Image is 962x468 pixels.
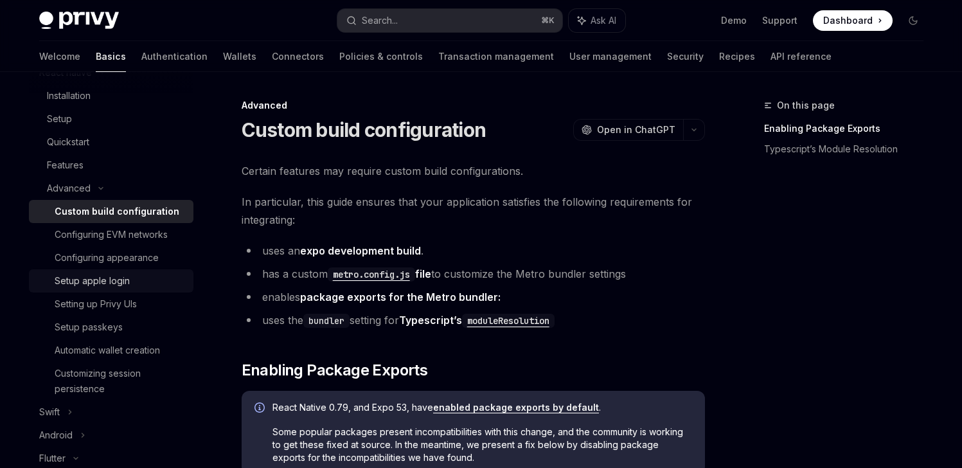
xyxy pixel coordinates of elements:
[242,118,486,141] h1: Custom build configuration
[399,314,555,327] a: Typescript’smoduleResolution
[29,269,193,292] a: Setup apple login
[29,200,193,223] a: Custom build configuration
[438,41,554,72] a: Transaction management
[762,14,797,27] a: Support
[55,250,159,265] div: Configuring appearance
[719,41,755,72] a: Recipes
[223,41,256,72] a: Wallets
[362,13,398,28] div: Search...
[339,41,423,72] a: Policies & controls
[55,343,160,358] div: Automatic wallet creation
[813,10,893,31] a: Dashboard
[242,360,428,381] span: Enabling Package Exports
[328,267,431,280] a: metro.config.jsfile
[823,14,873,27] span: Dashboard
[667,41,704,72] a: Security
[242,288,705,306] li: enables
[433,402,599,413] a: enabled package exports by default
[29,316,193,339] a: Setup passkeys
[242,311,705,329] li: uses the setting for
[55,319,123,335] div: Setup passkeys
[29,107,193,130] a: Setup
[55,204,179,219] div: Custom build configuration
[29,130,193,154] a: Quickstart
[39,451,66,466] div: Flutter
[29,339,193,362] a: Automatic wallet creation
[721,14,747,27] a: Demo
[242,193,705,229] span: In particular, this guide ensures that your application satisfies the following requirements for ...
[55,227,168,242] div: Configuring EVM networks
[29,84,193,107] a: Installation
[337,9,562,32] button: Search...⌘K
[47,88,91,104] div: Installation
[47,181,91,196] div: Advanced
[303,314,350,328] code: bundler
[96,41,126,72] a: Basics
[254,402,267,415] svg: Info
[242,242,705,260] li: uses an .
[272,401,692,414] span: React Native 0.79, and Expo 53, have .
[29,223,193,246] a: Configuring EVM networks
[569,9,625,32] button: Ask AI
[55,366,186,397] div: Customizing session persistence
[39,12,119,30] img: dark logo
[569,41,652,72] a: User management
[597,123,675,136] span: Open in ChatGPT
[29,292,193,316] a: Setting up Privy UIs
[55,273,130,289] div: Setup apple login
[573,119,683,141] button: Open in ChatGPT
[272,426,692,464] span: Some popular packages present incompatibilities with this change, and the community is working to...
[47,111,72,127] div: Setup
[242,265,705,283] li: has a custom to customize the Metro bundler settings
[29,246,193,269] a: Configuring appearance
[462,314,555,328] code: moduleResolution
[272,41,324,72] a: Connectors
[770,41,832,72] a: API reference
[242,162,705,180] span: Certain features may require custom build configurations.
[777,98,835,113] span: On this page
[39,404,60,420] div: Swift
[29,362,193,401] a: Customizing session persistence
[39,41,80,72] a: Welcome
[47,157,84,173] div: Features
[328,267,415,282] code: metro.config.js
[591,14,616,27] span: Ask AI
[47,134,89,150] div: Quickstart
[541,15,555,26] span: ⌘ K
[300,244,421,258] a: expo development build
[29,154,193,177] a: Features
[764,139,934,159] a: Typescript’s Module Resolution
[141,41,208,72] a: Authentication
[300,291,501,304] a: package exports for the Metro bundler:
[903,10,923,31] button: Toggle dark mode
[242,99,705,112] div: Advanced
[39,428,73,443] div: Android
[764,118,934,139] a: Enabling Package Exports
[55,296,137,312] div: Setting up Privy UIs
